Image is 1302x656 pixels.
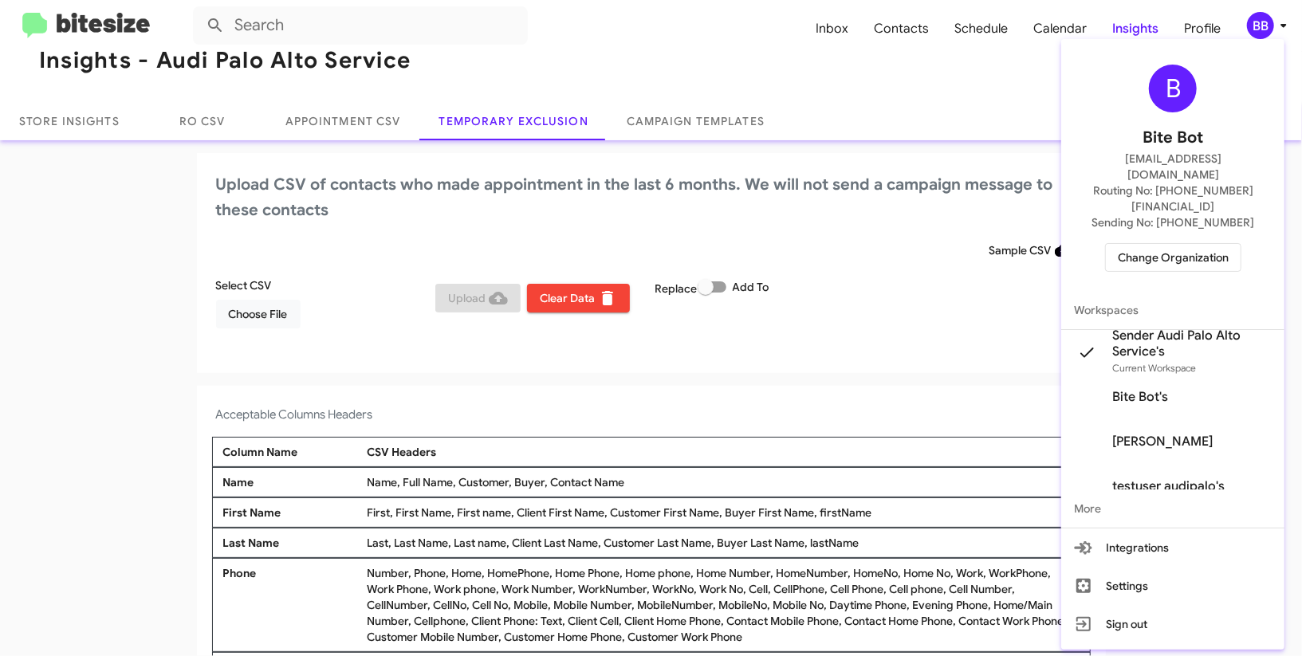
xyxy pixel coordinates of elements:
[1061,291,1284,329] span: Workspaces
[1092,214,1254,230] span: Sending No: [PHONE_NUMBER]
[1112,328,1272,359] span: Sender Audi Palo Alto Service's
[1061,489,1284,528] span: More
[1112,434,1213,450] span: [PERSON_NAME]
[1061,605,1284,643] button: Sign out
[1061,528,1284,567] button: Integrations
[1118,244,1229,271] span: Change Organization
[1080,151,1265,183] span: [EMAIL_ADDRESS][DOMAIN_NAME]
[1112,389,1168,405] span: Bite Bot's
[1112,362,1196,374] span: Current Workspace
[1149,65,1197,112] div: B
[1061,567,1284,605] button: Settings
[1143,125,1203,151] span: Bite Bot
[1112,478,1225,494] span: testuser audipalo's
[1105,243,1241,272] button: Change Organization
[1080,183,1265,214] span: Routing No: [PHONE_NUMBER][FINANCIAL_ID]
